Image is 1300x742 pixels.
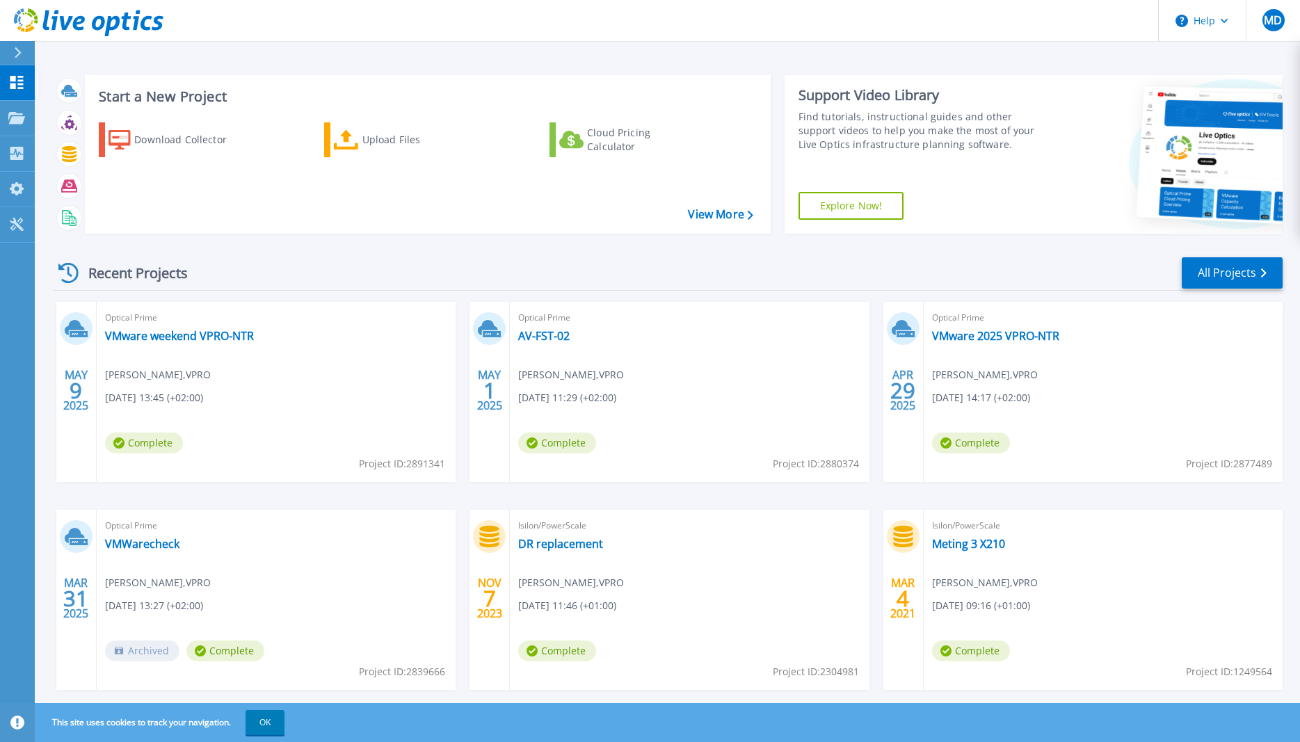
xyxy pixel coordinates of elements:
span: Complete [186,640,264,661]
div: MAY 2025 [63,365,89,416]
span: [DATE] 09:16 (+01:00) [932,598,1030,613]
div: MAR 2025 [63,573,89,624]
a: Explore Now! [799,192,904,220]
span: 4 [897,592,909,604]
div: NOV 2023 [476,573,503,624]
div: APR 2025 [890,365,916,416]
a: All Projects [1182,257,1283,289]
span: Archived [105,640,179,661]
div: Upload Files [362,126,474,154]
span: Complete [518,640,596,661]
span: [PERSON_NAME] , VPRO [105,575,211,590]
a: AV-FST-02 [518,329,570,343]
span: 31 [63,592,88,604]
span: Optical Prime [105,310,447,325]
span: Project ID: 2304981 [773,664,859,679]
span: Project ID: 2839666 [359,664,445,679]
a: Cloud Pricing Calculator [549,122,705,157]
a: Meting 3 X210 [932,537,1005,551]
span: Project ID: 2880374 [773,456,859,471]
div: Cloud Pricing Calculator [587,126,698,154]
a: View More [688,208,753,221]
span: [PERSON_NAME] , VPRO [105,367,211,382]
span: This site uses cookies to track your navigation. [38,710,284,735]
span: Isilon/PowerScale [932,518,1274,533]
span: Complete [932,640,1010,661]
a: Download Collector [99,122,254,157]
span: [DATE] 11:29 (+02:00) [518,390,616,405]
div: Download Collector [134,126,246,154]
div: Recent Projects [54,256,207,290]
a: VMware 2025 VPRO-NTR [932,329,1059,343]
span: Optical Prime [105,518,447,533]
span: [DATE] 11:46 (+01:00) [518,598,616,613]
span: Complete [932,433,1010,453]
a: VMWarecheck [105,537,179,551]
div: MAR 2021 [890,573,916,624]
span: Complete [518,433,596,453]
div: Find tutorials, instructional guides and other support videos to help you make the most of your L... [799,110,1052,152]
span: [DATE] 14:17 (+02:00) [932,390,1030,405]
span: Complete [105,433,183,453]
span: Project ID: 2891341 [359,456,445,471]
span: Project ID: 1249564 [1186,664,1272,679]
span: Isilon/PowerScale [518,518,860,533]
span: Optical Prime [932,310,1274,325]
a: Upload Files [324,122,479,157]
span: [PERSON_NAME] , VPRO [518,367,624,382]
span: [DATE] 13:27 (+02:00) [105,598,203,613]
h3: Start a New Project [99,89,753,104]
span: 9 [70,385,82,396]
span: [PERSON_NAME] , VPRO [518,575,624,590]
div: MAY 2025 [476,365,503,416]
span: Optical Prime [518,310,860,325]
span: 29 [890,385,915,396]
span: 7 [483,592,496,604]
a: VMware weekend VPRO-NTR [105,329,254,343]
span: [DATE] 13:45 (+02:00) [105,390,203,405]
a: DR replacement [518,537,603,551]
span: 1 [483,385,496,396]
span: MD [1264,15,1282,26]
span: Project ID: 2877489 [1186,456,1272,471]
button: OK [246,710,284,735]
div: Support Video Library [799,86,1052,104]
span: [PERSON_NAME] , VPRO [932,575,1038,590]
span: [PERSON_NAME] , VPRO [932,367,1038,382]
